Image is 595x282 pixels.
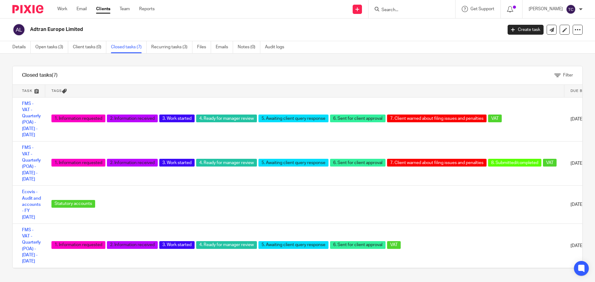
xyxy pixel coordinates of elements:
[470,7,494,11] span: Get Support
[159,159,195,167] span: 3. Work started
[35,41,68,53] a: Open tasks (3)
[265,41,289,53] a: Audit logs
[196,159,257,167] span: 4. Ready for manager review
[22,102,41,137] a: FMS - VAT - Quarterly (POA) - [DATE] - [DATE]
[258,115,328,122] span: 5. Awaiting client query response
[159,115,195,122] span: 3. Work started
[238,41,260,53] a: Notes (0)
[107,115,158,122] span: 2. Information received
[22,190,41,219] a: Ecovis - Audit and accounts - FY [DATE]
[30,26,405,33] h2: Adtran Europe Limited
[51,241,105,249] span: 1. Information requested
[139,6,155,12] a: Reports
[22,228,41,264] a: FMS - VAT - Quarterly (POA) - [DATE] - [DATE]
[151,41,192,53] a: Recurring tasks (3)
[77,6,87,12] a: Email
[387,159,487,167] span: 7. Client warned about filing issues and penalties
[387,241,401,249] span: VAT
[216,41,233,53] a: Emails
[566,4,576,14] img: svg%3E
[22,145,41,181] a: FMS - VAT - Quarterly (POA) - [DATE] - [DATE]
[387,115,487,122] span: 7. Client warned about filing issues and penalties
[45,85,564,97] th: Tags
[52,73,58,78] span: (7)
[51,200,95,208] span: Statutory accounts
[508,25,544,35] a: Create task
[258,159,328,167] span: 5. Awaiting client query response
[22,72,58,79] h1: Closed tasks
[107,241,158,249] span: 2. Information received
[12,41,31,53] a: Details
[96,6,110,12] a: Clients
[330,241,386,249] span: 6. Sent for client approval
[381,7,437,13] input: Search
[73,41,106,53] a: Client tasks (0)
[51,159,105,167] span: 1. Information requested
[330,115,386,122] span: 6. Sent for client approval
[12,23,25,36] img: svg%3E
[12,5,43,13] img: Pixie
[197,41,211,53] a: Files
[529,6,563,12] p: [PERSON_NAME]
[488,159,541,167] span: 8. Submitted/completed
[196,241,257,249] span: 4. Ready for manager review
[488,115,502,122] span: VAT
[107,159,158,167] span: 2. Information received
[51,115,105,122] span: 1. Information requested
[159,241,195,249] span: 3. Work started
[57,6,67,12] a: Work
[196,115,257,122] span: 4. Ready for manager review
[543,159,557,167] span: VAT
[330,159,386,167] span: 6. Sent for client approval
[258,241,328,249] span: 5. Awaiting client query response
[120,6,130,12] a: Team
[111,41,147,53] a: Closed tasks (7)
[563,73,573,77] span: Filter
